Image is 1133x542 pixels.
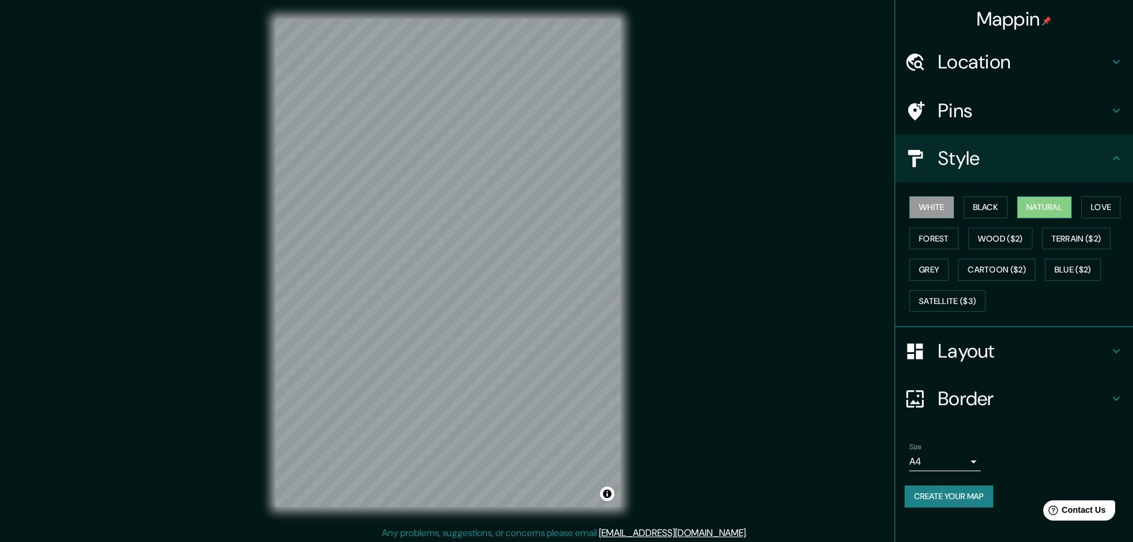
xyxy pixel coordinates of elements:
div: Style [895,134,1133,182]
h4: Mappin [977,7,1052,31]
h4: Layout [938,339,1109,363]
button: Terrain ($2) [1042,228,1111,250]
h4: Border [938,387,1109,411]
button: Satellite ($3) [909,290,986,312]
div: Pins [895,87,1133,134]
button: Grey [909,259,949,281]
div: Layout [895,327,1133,375]
button: Create your map [905,485,993,507]
p: Any problems, suggestions, or concerns please email . [382,526,748,540]
button: White [909,196,954,218]
button: Natural [1017,196,1072,218]
button: Toggle attribution [600,487,614,501]
h4: Style [938,146,1109,170]
button: Wood ($2) [968,228,1032,250]
h4: Location [938,50,1109,74]
img: pin-icon.png [1042,16,1052,26]
button: Blue ($2) [1045,259,1101,281]
div: A4 [909,452,981,471]
canvas: Map [275,19,620,507]
button: Forest [909,228,959,250]
a: [EMAIL_ADDRESS][DOMAIN_NAME] [599,527,746,539]
iframe: Help widget launcher [1027,496,1120,529]
div: . [748,526,749,540]
label: Size [909,442,922,452]
div: . [749,526,752,540]
div: Border [895,375,1133,422]
h4: Pins [938,99,1109,123]
div: Location [895,38,1133,86]
button: Black [963,196,1008,218]
button: Love [1081,196,1121,218]
button: Cartoon ($2) [958,259,1035,281]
